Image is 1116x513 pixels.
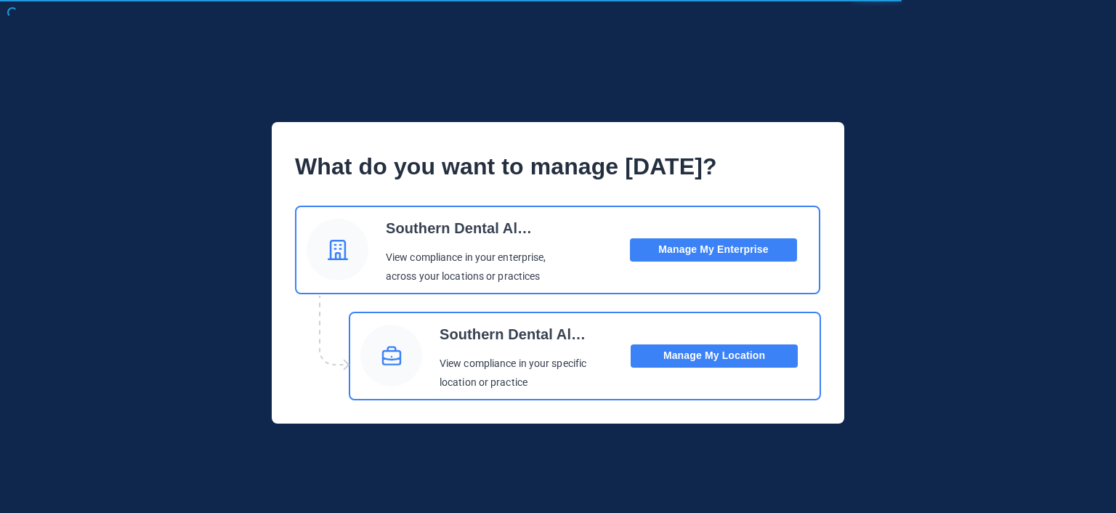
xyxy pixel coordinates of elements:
p: Southern Dental Alliance [440,320,589,349]
iframe: Drift Widget Chat Controller [865,435,1099,493]
p: across your locations or practices [386,267,546,286]
button: Manage My Location [631,344,798,368]
p: View compliance in your enterprise, [386,249,546,267]
p: What do you want to manage [DATE]? [295,145,821,188]
p: location or practice [440,373,589,392]
button: Manage My Enterprise [630,238,797,262]
p: Southern Dental Alliance [386,214,535,243]
p: View compliance in your specific [440,355,589,373]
